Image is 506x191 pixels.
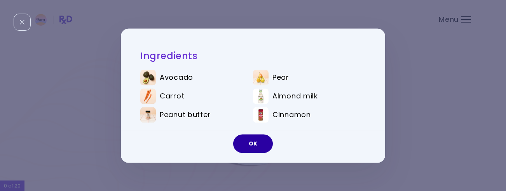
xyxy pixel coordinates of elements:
button: OK [233,134,273,153]
span: Peanut butter [160,110,211,119]
div: Close [14,14,31,31]
span: Cinnamon [272,110,311,119]
span: Pear [272,73,289,82]
span: Avocado [160,73,193,82]
span: Carrot [160,92,184,100]
h2: Ingredients [140,50,366,62]
span: Almond milk [272,92,318,100]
